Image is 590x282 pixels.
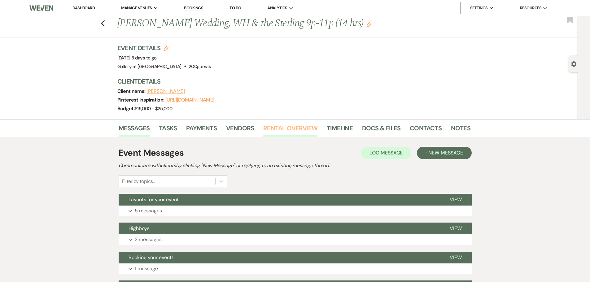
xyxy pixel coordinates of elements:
[119,206,472,216] button: 5 messages
[440,252,472,263] button: View
[135,265,158,273] p: 1 message
[119,123,150,137] a: Messages
[361,147,411,159] button: Log Message
[410,123,442,137] a: Contacts
[117,16,395,31] h1: [PERSON_NAME] Wedding, WH & the Sterling 9p-11p (14 hrs)
[117,88,147,94] span: Client name:
[571,61,577,67] button: Open lead details
[119,162,472,169] h2: Communicate with clients by clicking "New Message" or replying to an existing message thread.
[267,5,287,11] span: Analytics
[229,5,241,11] a: To Do
[470,5,488,11] span: Settings
[226,123,254,137] a: Vendors
[165,97,214,103] a: [URL][DOMAIN_NAME]
[117,44,211,52] h3: Event Details
[450,225,462,232] span: View
[189,63,211,70] span: 200 guests
[369,150,403,156] span: Log Message
[184,5,203,11] a: Bookings
[130,55,157,61] span: |
[159,123,177,137] a: Tasks
[122,178,155,185] div: Filter by topics...
[135,207,162,215] p: 5 messages
[119,234,472,245] button: 3 messages
[119,223,440,234] button: Highboys
[366,22,371,27] button: Edit
[129,254,173,261] span: Booking your event!
[129,196,179,203] span: Layouts for your event
[451,123,470,137] a: Notes
[119,252,440,263] button: Booking your event!
[117,105,135,112] span: Budget:
[450,196,462,203] span: View
[440,223,472,234] button: View
[135,106,172,112] span: $15,000 - $25,000
[327,123,353,137] a: Timeline
[72,5,95,11] a: Dashboard
[29,2,53,15] img: Weven Logo
[186,123,217,137] a: Payments
[417,147,471,159] button: +New Message
[117,77,464,86] h3: Client Details
[450,254,462,261] span: View
[129,225,150,232] span: Highboys
[362,123,400,137] a: Docs & Files
[520,5,541,11] span: Resources
[121,5,152,11] span: Manage Venues
[146,89,185,94] button: [PERSON_NAME]
[131,55,156,61] span: 8 days to go
[119,146,184,159] h1: Event Messages
[117,55,157,61] span: [DATE]
[135,236,162,244] p: 3 messages
[117,97,165,103] span: Pinterest Inspiration:
[428,150,463,156] span: New Message
[119,263,472,274] button: 1 message
[117,63,181,70] span: Gallery at [GEOGRAPHIC_DATA]
[440,194,472,206] button: View
[263,123,317,137] a: Rental Overview
[119,194,440,206] button: Layouts for your event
